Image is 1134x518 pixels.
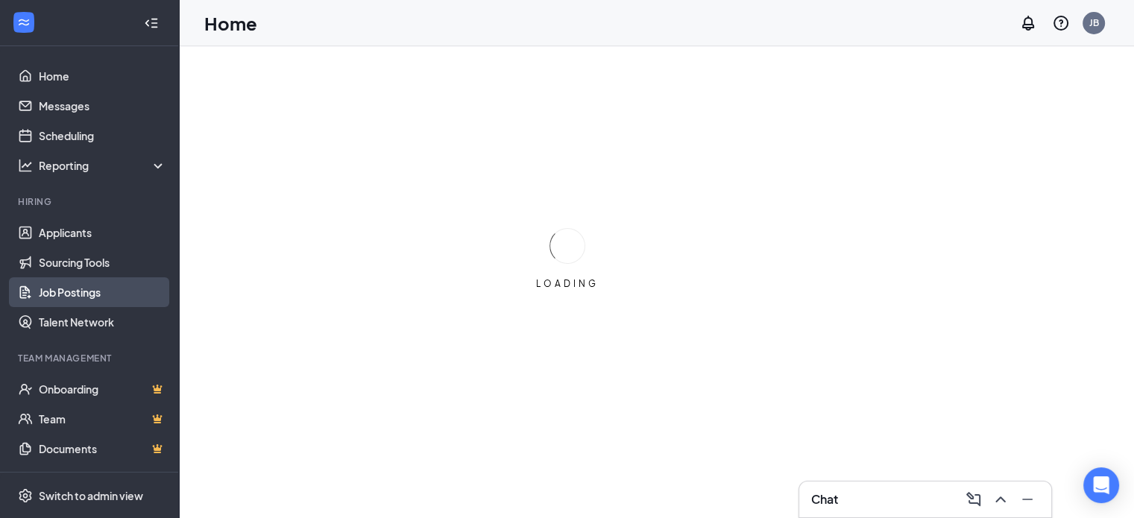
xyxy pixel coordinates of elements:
[16,15,31,30] svg: WorkstreamLogo
[39,464,166,493] a: SurveysCrown
[1089,16,1099,29] div: JB
[965,490,983,508] svg: ComposeMessage
[530,277,605,290] div: LOADING
[204,10,257,36] h1: Home
[992,490,1009,508] svg: ChevronUp
[39,488,143,503] div: Switch to admin view
[39,121,166,151] a: Scheduling
[1019,14,1037,32] svg: Notifications
[1015,487,1039,511] button: Minimize
[1018,490,1036,508] svg: Minimize
[39,434,166,464] a: DocumentsCrown
[1083,467,1119,503] div: Open Intercom Messenger
[39,307,166,337] a: Talent Network
[989,487,1012,511] button: ChevronUp
[39,247,166,277] a: Sourcing Tools
[18,488,33,503] svg: Settings
[144,16,159,31] svg: Collapse
[1052,14,1070,32] svg: QuestionInfo
[39,91,166,121] a: Messages
[18,352,163,364] div: Team Management
[39,277,166,307] a: Job Postings
[39,218,166,247] a: Applicants
[18,158,33,173] svg: Analysis
[39,61,166,91] a: Home
[962,487,986,511] button: ComposeMessage
[39,158,167,173] div: Reporting
[18,195,163,208] div: Hiring
[39,404,166,434] a: TeamCrown
[811,491,838,508] h3: Chat
[39,374,166,404] a: OnboardingCrown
